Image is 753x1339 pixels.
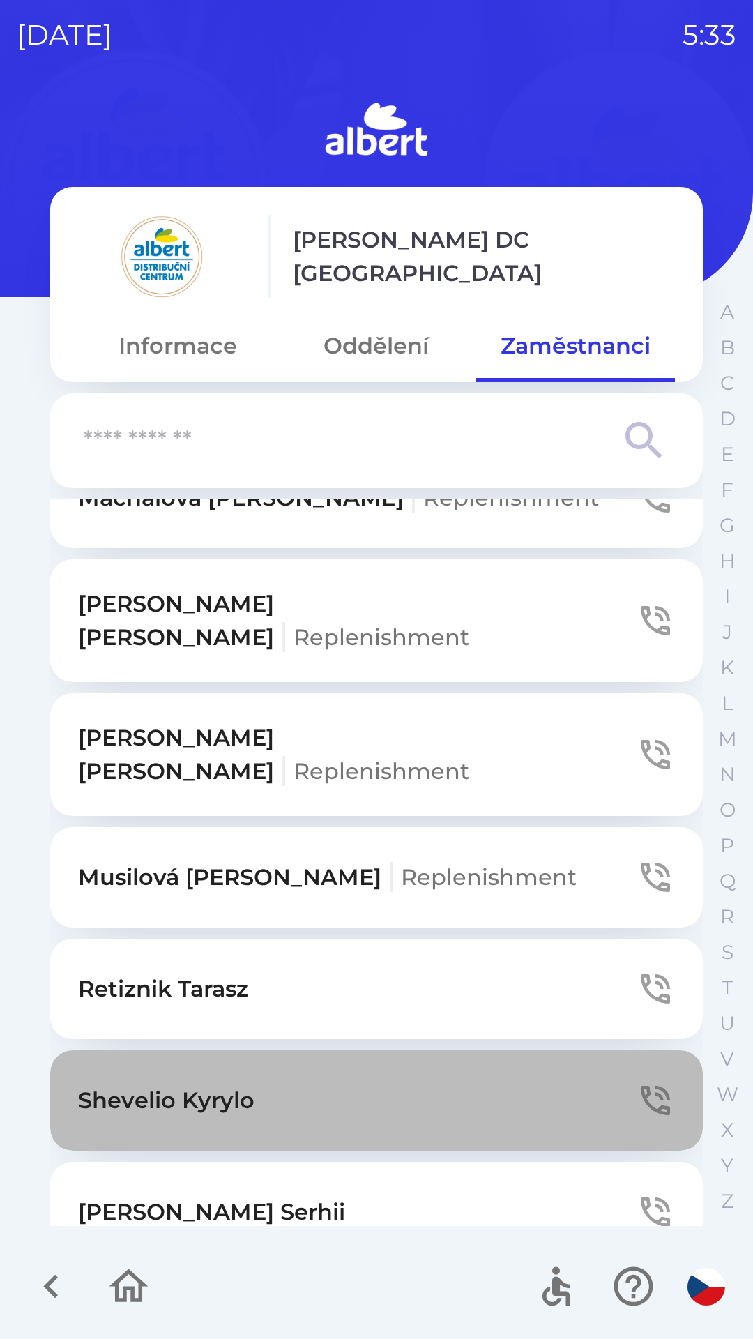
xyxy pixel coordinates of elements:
img: cs flag [687,1268,725,1306]
span: Replenishment [294,623,469,651]
p: Retiznik Tarasz [78,972,248,1006]
img: 092fc4fe-19c8-4166-ad20-d7efd4551fba.png [78,215,245,298]
p: 5:33 [683,14,736,56]
p: [PERSON_NAME] [PERSON_NAME] [78,587,636,654]
button: [PERSON_NAME] Serhii [50,1162,703,1262]
p: [DATE] [17,14,112,56]
button: Musilová [PERSON_NAME]Replenishment [50,827,703,928]
p: [PERSON_NAME] DC [GEOGRAPHIC_DATA] [293,223,675,290]
p: [PERSON_NAME] [PERSON_NAME] [78,721,636,788]
span: Replenishment [294,757,469,785]
p: Shevelio Kyrylo [78,1084,254,1117]
button: Oddělení [277,321,476,371]
button: [PERSON_NAME] [PERSON_NAME]Replenishment [50,693,703,816]
button: Zaměstnanci [476,321,675,371]
button: Retiznik Tarasz [50,939,703,1039]
button: Shevelio Kyrylo [50,1050,703,1151]
span: Replenishment [401,863,577,891]
img: Logo [50,98,703,165]
p: [PERSON_NAME] Serhii [78,1195,345,1229]
button: Informace [78,321,277,371]
button: [PERSON_NAME] [PERSON_NAME]Replenishment [50,559,703,682]
p: Musilová [PERSON_NAME] [78,861,577,894]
